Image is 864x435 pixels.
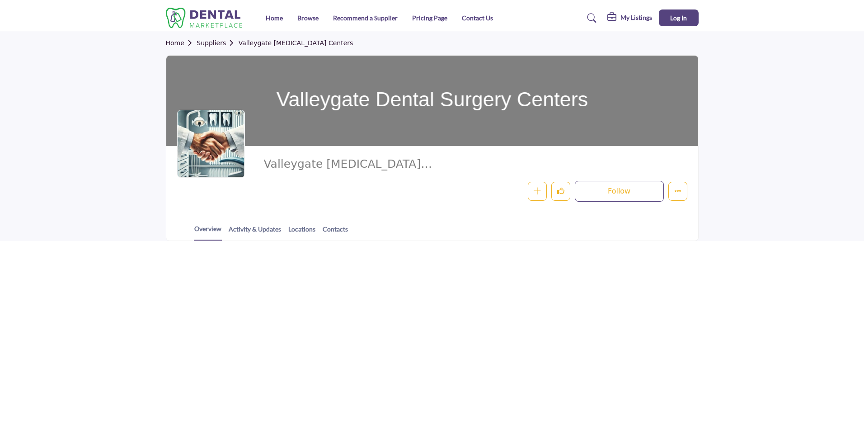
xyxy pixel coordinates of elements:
[197,39,238,47] a: Suppliers
[288,224,316,240] a: Locations
[620,14,652,22] h5: My Listings
[263,157,467,172] span: Valleygate Dental Surgery Centers
[322,224,348,240] a: Contacts
[659,9,699,26] button: Log In
[578,11,602,25] a: Search
[239,39,353,47] a: Valleygate [MEDICAL_DATA] Centers
[333,14,398,22] a: Recommend a Supplier
[166,8,247,28] img: site Logo
[607,13,652,24] div: My Listings
[670,14,687,22] span: Log In
[297,14,319,22] a: Browse
[412,14,447,22] a: Pricing Page
[166,39,197,47] a: Home
[194,224,222,241] a: Overview
[668,182,687,201] button: More details
[266,14,283,22] a: Home
[551,182,570,201] button: Like
[228,224,282,240] a: Activity & Updates
[575,181,664,202] button: Follow
[462,14,493,22] a: Contact Us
